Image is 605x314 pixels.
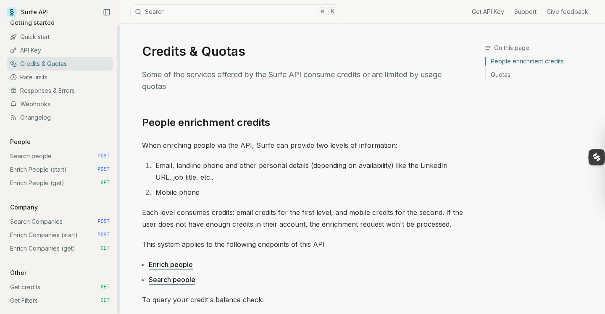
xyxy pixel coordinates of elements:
[7,215,113,228] a: Search Companies POST
[142,44,463,59] h1: Credits & Quotas
[7,30,113,44] a: Quick start
[7,44,113,57] a: API Key
[149,260,193,269] a: Enrich people
[149,275,195,284] a: Search people
[142,139,463,151] p: When enrching people via the API, Surfe can provide two levels of information:
[7,280,113,294] a: Get credits GET
[153,186,463,198] li: Mobile phone
[7,228,113,242] a: Enrich Companies (start) POST
[142,207,463,230] p: Each level consumes credits: email credits for the first level, and mobile credits for the second...
[153,160,463,183] li: Email, landline phone and other personal details (depending on availability) like the LinkedIn UR...
[142,69,463,92] p: Some of the services offered by the Surfe API consume credits or are limited by usage quotas
[328,7,337,16] kbd: K
[7,84,113,97] a: Responses & Errors
[486,68,598,79] a: Quotas
[486,57,598,68] a: People enrichment credits
[514,8,537,16] a: Support
[7,57,113,71] a: Credits & Quotas
[130,4,340,19] button: Search⌘K
[97,166,110,173] span: POST
[142,116,270,129] a: People enrichment credits
[97,218,110,225] span: POST
[100,6,113,18] button: Collapse Sidebar
[7,18,58,27] p: Getting started
[7,242,113,255] a: Enrich Companies (get) GET
[100,297,110,304] span: GET
[318,7,327,16] kbd: ⌘
[472,8,504,16] a: Get API Key
[142,238,463,250] p: This system applies to the following endpoints of this API
[100,284,110,290] span: GET
[7,203,41,212] p: Company
[7,71,113,84] a: Rate limits
[7,149,113,163] a: Search people POST
[97,153,110,160] span: POST
[7,163,113,176] a: Enrich People (start) POST
[485,44,598,52] h3: On this page
[97,232,110,238] span: POST
[7,176,113,190] a: Enrich People (get) GET
[7,138,34,146] p: People
[7,6,48,18] a: Surfe API
[142,294,463,306] p: To query your credit's balance check:
[7,111,113,124] a: Changelog
[7,294,113,307] a: Get Filters GET
[7,97,113,111] a: Webhooks
[547,8,588,16] a: Give feedback
[100,180,110,186] span: GET
[100,245,110,252] span: GET
[7,269,30,277] p: Other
